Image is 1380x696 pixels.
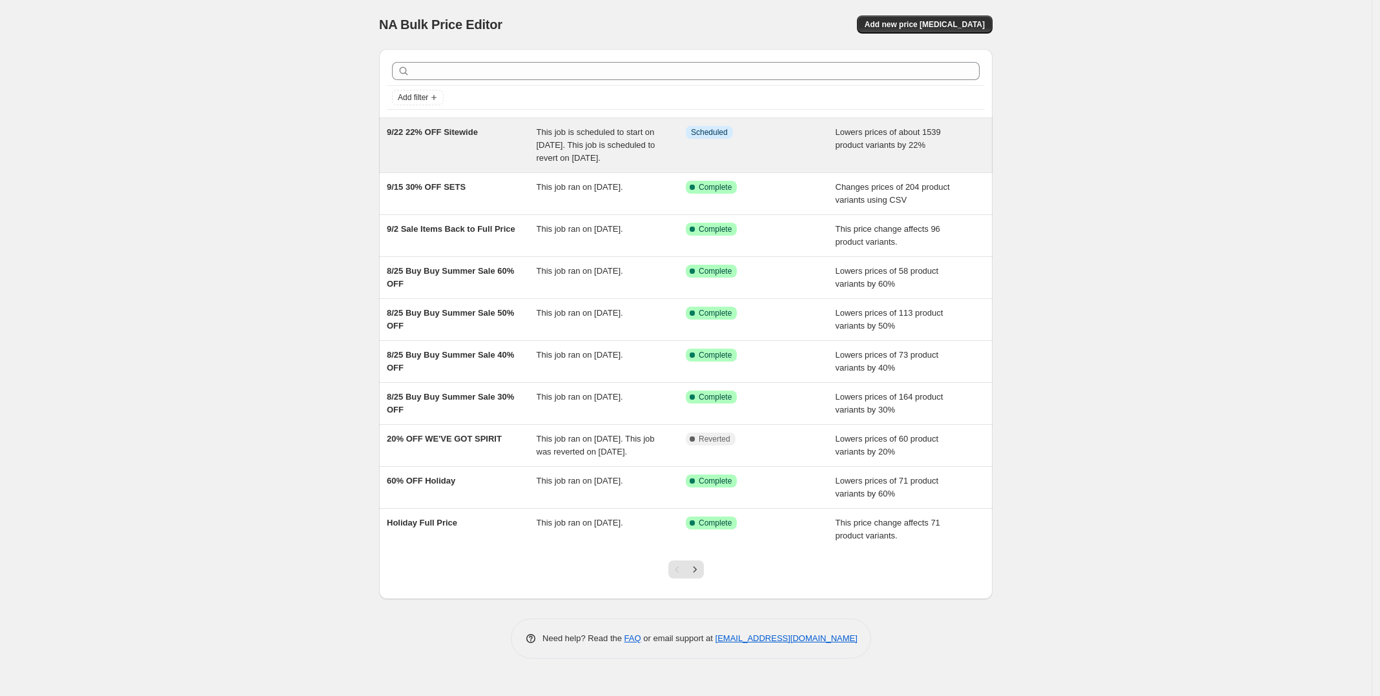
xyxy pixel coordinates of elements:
[699,392,732,402] span: Complete
[836,350,939,373] span: Lowers prices of 73 product variants by 40%
[836,518,940,540] span: This price change affects 71 product variants.
[836,476,939,498] span: Lowers prices of 71 product variants by 60%
[699,434,730,444] span: Reverted
[836,392,943,415] span: Lowers prices of 164 product variants by 30%
[387,224,515,234] span: 9/2 Sale Items Back to Full Price
[716,633,858,643] a: [EMAIL_ADDRESS][DOMAIN_NAME]
[387,266,514,289] span: 8/25 Buy Buy Summer Sale 60% OFF
[537,434,655,456] span: This job ran on [DATE]. This job was reverted on [DATE].
[392,90,444,105] button: Add filter
[699,308,732,318] span: Complete
[836,266,939,289] span: Lowers prices of 58 product variants by 60%
[641,633,716,643] span: or email support at
[857,15,993,34] button: Add new price [MEDICAL_DATA]
[699,476,732,486] span: Complete
[537,127,655,163] span: This job is scheduled to start on [DATE]. This job is scheduled to revert on [DATE].
[398,92,428,103] span: Add filter
[387,518,457,527] span: Holiday Full Price
[537,224,623,234] span: This job ran on [DATE].
[836,127,941,150] span: Lowers prices of about 1539 product variants by 22%
[699,518,732,528] span: Complete
[865,19,985,30] span: Add new price [MEDICAL_DATA]
[537,266,623,276] span: This job ran on [DATE].
[624,633,641,643] a: FAQ
[699,350,732,360] span: Complete
[537,392,623,402] span: This job ran on [DATE].
[387,308,514,331] span: 8/25 Buy Buy Summer Sale 50% OFF
[691,127,728,138] span: Scheduled
[537,476,623,486] span: This job ran on [DATE].
[836,224,940,247] span: This price change affects 96 product variants.
[836,434,939,456] span: Lowers prices of 60 product variants by 20%
[699,182,732,192] span: Complete
[699,224,732,234] span: Complete
[836,182,950,205] span: Changes prices of 204 product variants using CSV
[699,266,732,276] span: Complete
[387,392,514,415] span: 8/25 Buy Buy Summer Sale 30% OFF
[686,560,704,578] button: Next
[836,308,943,331] span: Lowers prices of 113 product variants by 50%
[542,633,624,643] span: Need help? Read the
[387,434,502,444] span: 20% OFF WE'VE GOT SPIRIT
[537,350,623,360] span: This job ran on [DATE].
[387,182,466,192] span: 9/15 30% OFF SETS
[537,518,623,527] span: This job ran on [DATE].
[668,560,704,578] nav: Pagination
[387,476,455,486] span: 60% OFF Holiday
[537,182,623,192] span: This job ran on [DATE].
[379,17,502,32] span: NA Bulk Price Editor
[537,308,623,318] span: This job ran on [DATE].
[387,350,514,373] span: 8/25 Buy Buy Summer Sale 40% OFF
[387,127,478,137] span: 9/22 22% OFF Sitewide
